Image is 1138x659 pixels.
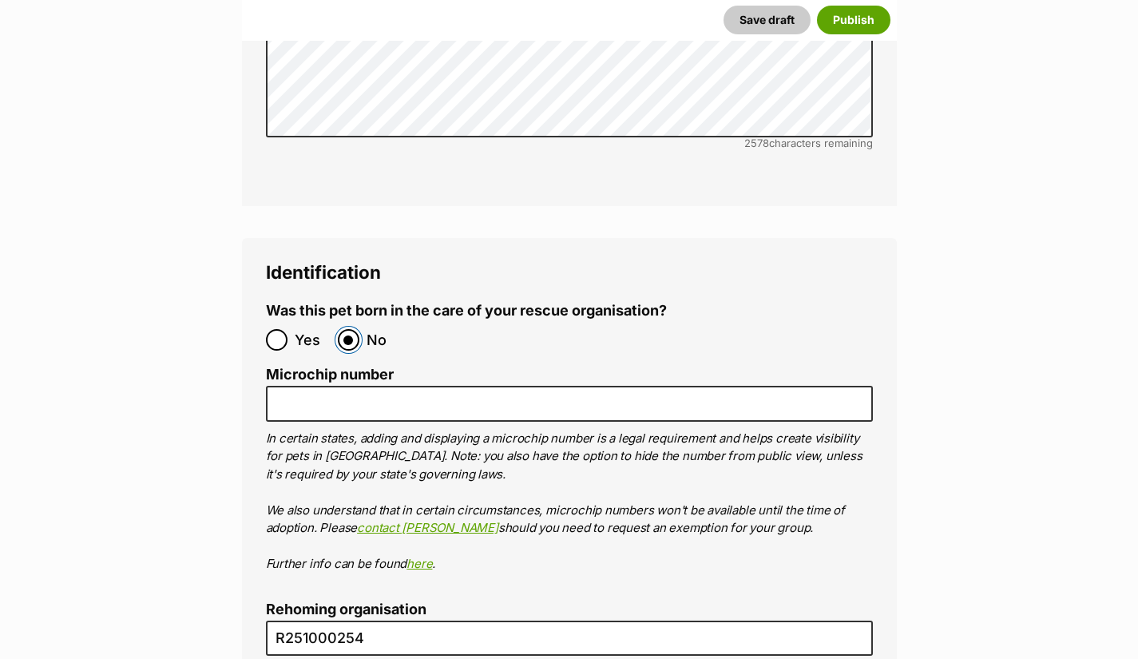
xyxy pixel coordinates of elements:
[295,329,330,351] span: Yes
[406,556,432,571] a: here
[266,601,873,618] label: Rehoming organisation
[266,430,873,574] p: In certain states, adding and displaying a microchip number is a legal requirement and helps crea...
[266,367,873,383] label: Microchip number
[367,329,402,351] span: No
[266,137,873,149] div: characters remaining
[744,137,769,149] span: 2578
[357,520,498,535] a: contact [PERSON_NAME]
[817,6,890,34] button: Publish
[724,6,811,34] button: Save draft
[266,261,381,283] span: Identification
[266,303,667,320] label: Was this pet born in the care of your rescue organisation?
